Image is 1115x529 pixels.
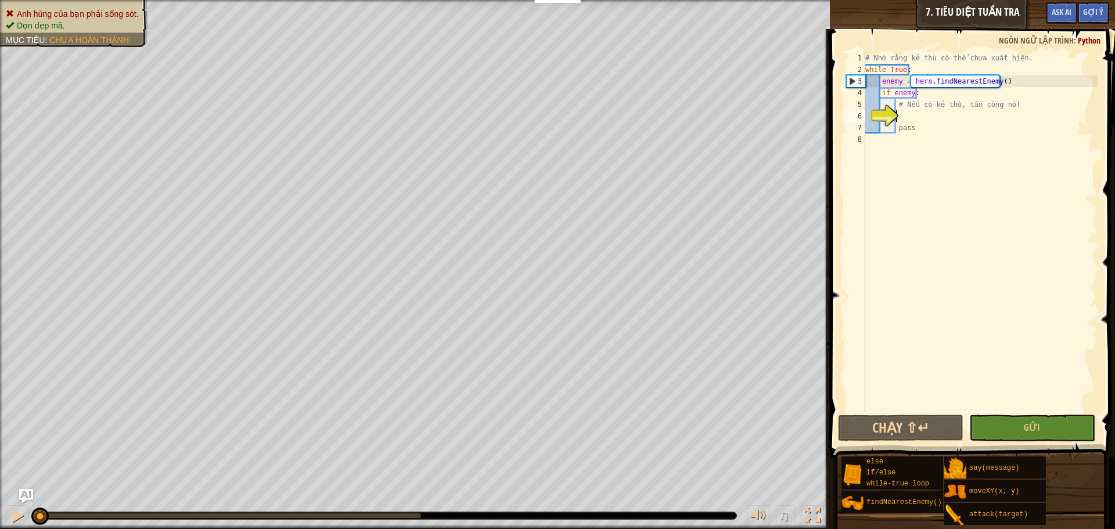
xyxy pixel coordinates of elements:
[1046,2,1077,24] button: Ask AI
[17,9,139,19] span: Anh hùng của bạn phải sống sót.
[846,64,865,75] div: 2
[1024,421,1040,434] span: Gửi
[969,464,1019,472] span: say(message)
[846,99,865,110] div: 5
[776,505,796,529] button: ♫
[846,52,865,64] div: 1
[846,122,865,134] div: 7
[801,505,824,529] button: Bật tắt chế độ toàn màn hình
[45,35,49,45] span: :
[999,35,1074,46] span: Ngôn ngữ lập trình
[969,415,1095,441] button: Gửi
[866,458,883,466] span: else
[841,463,864,485] img: portrait.png
[866,480,929,488] span: while-true loop
[1083,6,1103,17] span: Gợi ý
[846,87,865,99] div: 4
[17,21,65,30] span: Dọn dẹp mã.
[969,510,1028,519] span: attack(target)
[19,489,33,503] button: Ask AI
[6,8,139,20] li: Anh hùng của bạn phải sống sót.
[6,35,45,45] span: Mục tiêu
[49,35,129,45] span: Chưa hoàn thành
[866,469,895,477] span: if/else
[1074,35,1078,46] span: :
[944,458,966,480] img: portrait.png
[846,110,865,122] div: 6
[778,507,790,524] span: ♫
[838,415,963,441] button: Chạy ⇧↵
[1078,35,1100,46] span: Python
[846,134,865,145] div: 8
[6,505,29,529] button: Ctrl + P: Pause
[866,498,942,506] span: findNearestEnemy()
[747,505,770,529] button: Tùy chỉnh âm lượng
[6,20,139,31] li: Dọn dẹp mã.
[847,75,865,87] div: 3
[944,481,966,503] img: portrait.png
[1052,6,1071,17] span: Ask AI
[841,492,864,514] img: portrait.png
[969,487,1019,495] span: moveXY(x, y)
[944,504,966,526] img: portrait.png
